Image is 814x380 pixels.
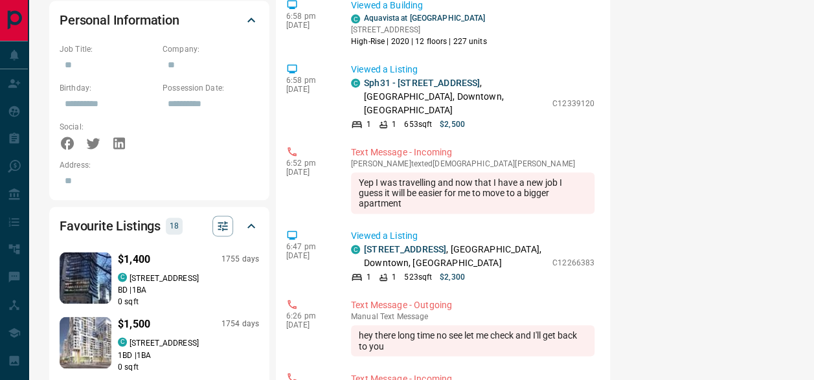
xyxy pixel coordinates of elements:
[392,271,396,283] p: 1
[47,317,125,368] img: Favourited listing
[60,216,161,236] h2: Favourite Listings
[351,146,594,159] p: Text Message - Incoming
[286,320,332,330] p: [DATE]
[364,243,546,270] p: , [GEOGRAPHIC_DATA], Downtown, [GEOGRAPHIC_DATA]
[60,159,259,171] p: Address:
[286,12,332,21] p: 6:58 pm
[286,76,332,85] p: 6:58 pm
[364,76,546,117] p: , [GEOGRAPHIC_DATA], Downtown, [GEOGRAPHIC_DATA]
[60,82,156,94] p: Birthday:
[351,172,594,214] div: Yep I was travelling and now that I have a new job I guess it will be easier for me to move to a ...
[60,43,156,55] p: Job Title:
[47,252,125,304] img: Favourited listing
[552,98,594,109] p: C12339120
[286,251,332,260] p: [DATE]
[163,82,259,94] p: Possession Date:
[404,271,432,283] p: 523 sqft
[351,245,360,254] div: condos.ca
[60,314,259,372] a: Favourited listing$1,5001754 dayscondos.ca[STREET_ADDRESS]1BD |1BA0 sqft
[118,296,259,307] p: 0 sqft
[351,229,594,243] p: Viewed a Listing
[351,63,594,76] p: Viewed a Listing
[367,118,371,130] p: 1
[286,311,332,320] p: 6:26 pm
[440,271,465,283] p: $2,300
[60,210,259,241] div: Favourite Listings18
[351,312,378,321] span: manual
[351,24,487,36] p: [STREET_ADDRESS]
[221,254,259,265] p: 1755 days
[364,244,446,254] a: [STREET_ADDRESS]
[552,257,594,269] p: C12266383
[351,14,360,23] div: condos.ca
[351,325,594,356] div: hey there long time no see let me check and I'll get back to you
[286,159,332,168] p: 6:52 pm
[404,118,432,130] p: 653 sqft
[60,121,156,133] p: Social:
[367,271,371,283] p: 1
[221,319,259,330] p: 1754 days
[440,118,465,130] p: $2,500
[118,273,127,282] div: condos.ca
[118,284,259,296] p: BD | 1 BA
[170,219,179,233] p: 18
[351,312,594,321] p: Text Message
[118,252,150,267] p: $1,400
[163,43,259,55] p: Company:
[60,10,179,30] h2: Personal Information
[286,85,332,94] p: [DATE]
[130,273,199,284] p: [STREET_ADDRESS]
[392,118,396,130] p: 1
[351,78,360,87] div: condos.ca
[130,337,199,349] p: [STREET_ADDRESS]
[118,361,259,372] p: 0 sqft
[286,242,332,251] p: 6:47 pm
[118,349,259,361] p: 1 BD | 1 BA
[118,317,150,332] p: $1,500
[60,5,259,36] div: Personal Information
[286,168,332,177] p: [DATE]
[351,159,594,168] p: [PERSON_NAME] texted [DEMOGRAPHIC_DATA][PERSON_NAME]
[118,337,127,346] div: condos.ca
[351,298,594,312] p: Text Message - Outgoing
[60,249,259,307] a: Favourited listing$1,4001755 dayscondos.ca[STREET_ADDRESS]BD |1BA0 sqft
[351,36,487,47] p: High-Rise | 2020 | 12 floors | 227 units
[364,78,480,88] a: Sph31 - [STREET_ADDRESS]
[286,21,332,30] p: [DATE]
[364,14,485,23] a: Aquavista at [GEOGRAPHIC_DATA]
